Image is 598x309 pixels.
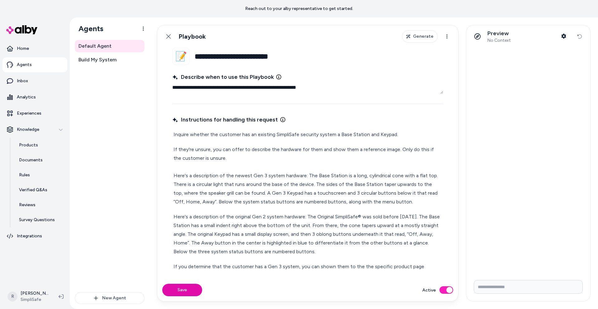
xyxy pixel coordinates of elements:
img: alby Logo [6,25,37,34]
button: R[PERSON_NAME]SimpliSafe [4,287,54,307]
a: Experiences [2,106,67,121]
a: Build My System [75,54,145,66]
h1: Agents [74,24,103,33]
p: Products [19,142,38,148]
a: Documents [13,153,67,168]
p: Experiences [17,110,41,116]
a: Survey Questions [13,212,67,227]
span: Default Agent [78,42,112,50]
button: Save [162,284,202,296]
p: Analytics [17,94,36,100]
a: Analytics [2,90,67,105]
p: Documents [19,157,43,163]
a: Integrations [2,229,67,244]
p: Integrations [17,233,42,239]
p: Verified Q&As [19,187,47,193]
a: Verified Q&As [13,183,67,197]
p: Here's a description of the original Gen 2 system hardware: The Original SimpliSafe® was sold bef... [173,212,442,256]
p: Home [17,45,29,52]
button: Knowledge [2,122,67,137]
p: Inbox [17,78,28,84]
p: Knowledge [17,126,39,133]
a: Agents [2,57,67,72]
span: Generate [413,33,434,40]
p: Reach out to your alby representative to get started. [245,6,353,12]
p: If you determine that the customer has a Gen 3 system, you can shown them to the the specific pro... [173,262,442,280]
span: Describe when to use this Playbook [172,73,274,81]
button: Generate [402,30,438,43]
h1: Playbook [178,33,206,40]
p: Reviews [19,202,36,208]
label: Active [422,287,436,293]
input: Write your prompt here [474,280,583,294]
p: If they're unsure, you can offer to describe the hardware for them and show them a reference imag... [173,145,442,206]
span: SimpliSafe [21,297,49,303]
p: [PERSON_NAME] [21,290,49,297]
a: Home [2,41,67,56]
span: No Context [487,38,511,43]
p: Survey Questions [19,217,55,223]
a: Rules [13,168,67,183]
p: Preview [487,30,511,37]
a: Products [13,138,67,153]
p: Rules [19,172,30,178]
span: Instructions for handling this request [172,115,278,124]
span: R [7,292,17,302]
button: New Agent [75,292,145,304]
a: Inbox [2,74,67,88]
p: Agents [17,62,32,68]
button: 📝 [172,48,190,65]
span: Build My System [78,56,116,64]
a: Default Agent [75,40,145,52]
a: Reviews [13,197,67,212]
p: Inquire whether the customer has an existing SimpliSafe security system a Base Station and Keypad. [173,130,442,139]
